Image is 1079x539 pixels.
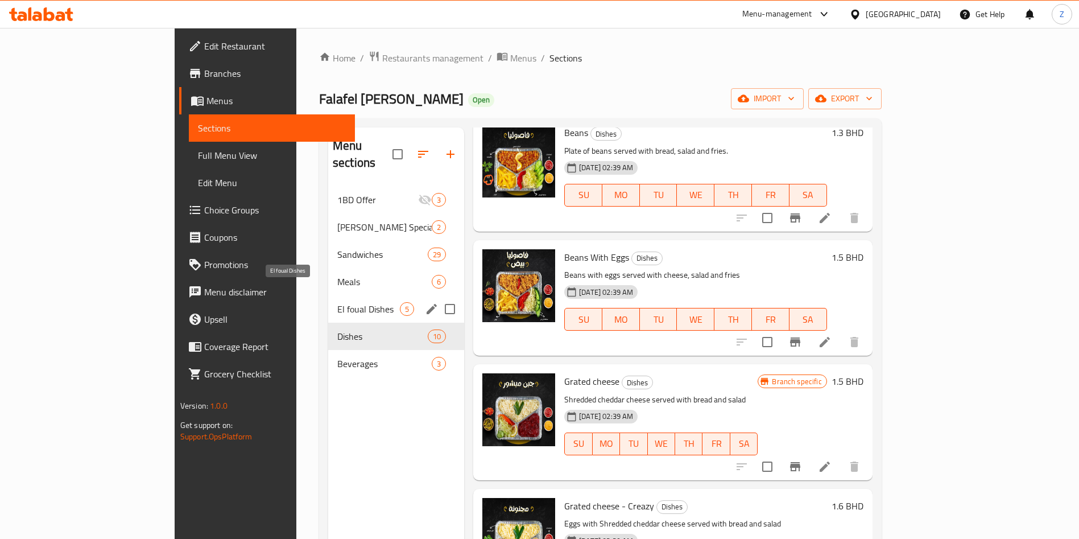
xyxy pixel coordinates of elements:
span: Beverages [337,357,432,371]
a: Menu disclaimer [179,278,355,306]
span: Choice Groups [204,203,346,217]
p: Eggs with Shredded cheddar cheese served with bread and salad [564,517,826,531]
li: / [488,51,492,65]
button: TU [620,433,647,455]
span: Grated cheese - Creazy [564,497,654,515]
button: delete [841,328,868,356]
span: Promotions [204,258,346,271]
span: Menu disclaimer [204,285,346,299]
button: Branch-specific-item [782,453,809,480]
div: Beverages3 [328,350,464,377]
a: Restaurants management [369,51,483,65]
div: Dishes [337,330,428,343]
a: Edit menu item [818,211,832,225]
span: FR [756,187,785,203]
button: Branch-specific-item [782,328,809,356]
span: WE [681,187,710,203]
button: edit [423,301,440,318]
span: Branch specific [767,376,826,387]
a: Edit Menu [189,169,355,196]
span: Edit Restaurant [204,39,346,53]
svg: Inactive section [418,193,432,207]
span: Z [1060,8,1064,20]
a: Sections [189,114,355,142]
button: MO [593,433,620,455]
a: Coupons [179,224,355,251]
p: Shredded cheddar cheese served with bread and salad [564,393,758,407]
span: SU [569,435,588,452]
h6: 1.5 BHD [832,373,863,389]
button: TH [714,308,752,331]
button: WE [677,184,714,207]
a: Promotions [179,251,355,278]
span: Menus [206,94,346,108]
div: Meals [337,275,432,289]
div: Dishes [622,376,653,389]
div: 1BD Offer [337,193,418,207]
h6: 1.5 BHD [832,249,863,265]
div: Dishes [590,127,622,141]
span: Select all sections [386,142,410,166]
span: TU [625,435,643,452]
a: Grocery Checklist [179,360,355,388]
span: Full Menu View [198,149,346,162]
span: Grated cheese [564,373,619,390]
h2: Menu sections [333,137,392,171]
span: SA [794,187,822,203]
button: delete [841,453,868,480]
div: items [432,193,446,207]
span: export [817,92,873,106]
span: [DATE] 02:39 AM [574,411,638,422]
a: Menus [497,51,536,65]
span: SA [794,311,822,328]
span: 3 [432,195,445,205]
span: Version: [180,398,208,413]
p: Beans with eggs served with cheese, salad and fries [564,268,826,282]
img: Beans With Eggs [482,249,555,322]
span: TH [719,311,747,328]
span: 29 [428,249,445,260]
button: export [808,88,882,109]
button: SA [789,184,827,207]
button: SA [789,308,827,331]
div: Sandwiches [337,248,428,261]
span: TH [719,187,747,203]
button: SU [564,184,602,207]
div: El foual Dishes5edit [328,295,464,323]
button: SA [730,433,758,455]
div: [GEOGRAPHIC_DATA] [866,8,941,20]
span: Open [468,95,494,105]
span: FR [707,435,725,452]
button: TH [714,184,752,207]
span: Dishes [657,500,687,513]
div: Menu-management [742,7,812,21]
span: Select to update [755,455,779,479]
div: items [428,248,446,261]
nav: breadcrumb [319,51,882,65]
span: Beans [564,124,588,141]
span: 5 [400,304,414,315]
a: Branches [179,60,355,87]
span: Dishes [591,127,621,141]
span: Coverage Report [204,340,346,353]
div: Amo Shukri Special [337,220,432,234]
a: Full Menu View [189,142,355,169]
span: [PERSON_NAME] Special [337,220,432,234]
button: SU [564,308,602,331]
a: Edit Restaurant [179,32,355,60]
p: Plate of beans served with bread, salad and fries. [564,144,826,158]
span: [DATE] 02:39 AM [574,287,638,298]
li: / [360,51,364,65]
span: Edit Menu [198,176,346,190]
span: Grocery Checklist [204,367,346,381]
button: Add section [437,141,464,168]
div: items [432,357,446,371]
span: Sections [198,121,346,135]
div: Open [468,93,494,107]
span: Sort sections [410,141,437,168]
span: SA [735,435,753,452]
div: Dishes10 [328,323,464,350]
span: TH [680,435,698,452]
img: Beans [482,125,555,198]
li: / [541,51,545,65]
